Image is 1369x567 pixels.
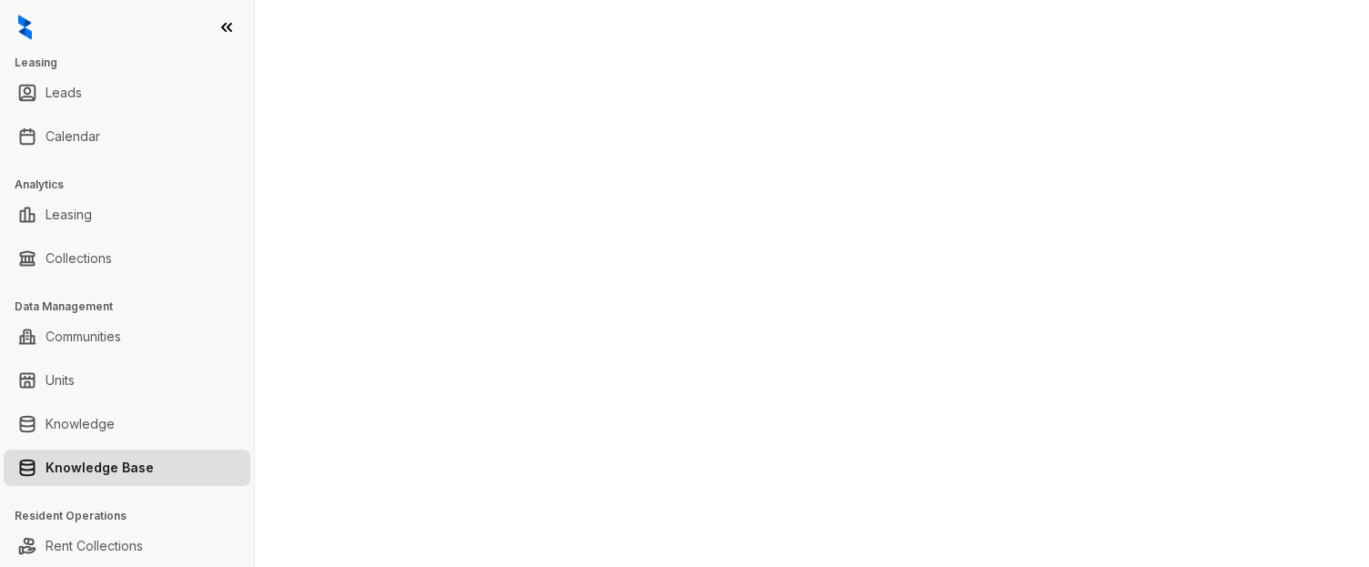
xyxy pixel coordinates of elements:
h3: Analytics [15,177,254,193]
li: Collections [4,240,250,277]
li: Knowledge [4,406,250,442]
a: Communities [46,319,121,355]
a: Rent Collections [46,528,143,564]
h3: Leasing [15,55,254,71]
a: Units [46,362,75,399]
li: Knowledge Base [4,450,250,486]
h3: Resident Operations [15,508,254,524]
li: Communities [4,319,250,355]
li: Leasing [4,197,250,233]
img: logo [18,15,32,40]
img: Loader [593,184,776,366]
a: Calendar [46,118,100,155]
li: Rent Collections [4,528,250,564]
a: Knowledge [46,406,115,442]
a: Collections [46,240,112,277]
li: Calendar [4,118,250,155]
a: Leasing [46,197,92,233]
div: Loading... [653,366,717,384]
a: Leads [46,75,82,111]
h3: Data Management [15,299,254,315]
li: Units [4,362,250,399]
a: Knowledge Base [46,450,154,486]
li: Leads [4,75,250,111]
